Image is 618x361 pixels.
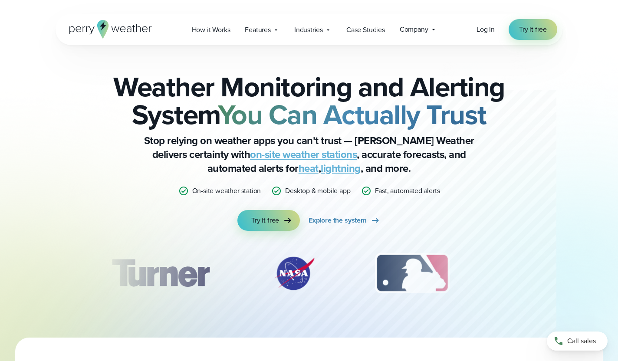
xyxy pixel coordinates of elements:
[477,24,495,35] a: Log in
[250,147,357,162] a: on-site weather stations
[375,186,440,196] p: Fast, automated alerts
[346,25,385,35] span: Case Studies
[245,25,271,35] span: Features
[294,25,323,35] span: Industries
[309,215,367,226] span: Explore the system
[99,252,222,295] img: Turner-Construction_1.svg
[218,94,487,135] strong: You Can Actually Trust
[509,19,557,40] a: Try it free
[184,21,238,39] a: How it Works
[500,252,569,295] div: 4 of 12
[264,252,325,295] img: NASA.svg
[237,210,300,231] a: Try it free
[285,186,350,196] p: Desktop & mobile app
[99,73,519,128] h2: Weather Monitoring and Alerting System
[99,252,222,295] div: 1 of 12
[366,252,458,295] div: 3 of 12
[477,24,495,34] span: Log in
[519,24,547,35] span: Try it free
[400,24,428,35] span: Company
[366,252,458,295] img: MLB.svg
[309,210,381,231] a: Explore the system
[264,252,325,295] div: 2 of 12
[567,336,596,346] span: Call sales
[321,161,361,176] a: lightning
[251,215,279,226] span: Try it free
[135,134,483,175] p: Stop relying on weather apps you can’t trust — [PERSON_NAME] Weather delivers certainty with , ac...
[99,252,519,299] div: slideshow
[339,21,392,39] a: Case Studies
[299,161,319,176] a: heat
[192,186,261,196] p: On-site weather station
[547,331,608,351] a: Call sales
[500,252,569,295] img: PGA.svg
[192,25,230,35] span: How it Works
